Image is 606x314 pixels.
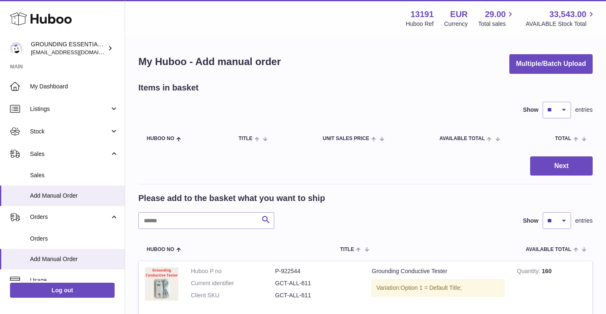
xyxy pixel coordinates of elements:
a: 33,543.00 AVAILABLE Stock Total [526,9,596,28]
a: Log out [10,283,115,298]
label: Show [523,106,538,114]
img: espenwkopperud@gmail.com [10,42,23,55]
span: Option 1 = Default Title; [401,284,462,291]
div: Huboo Ref [406,20,434,28]
div: Currency [444,20,468,28]
span: Huboo no [147,136,174,141]
span: Title [238,136,252,141]
td: Grounding Conductive Tester [366,261,511,310]
span: AVAILABLE Total [439,136,485,141]
span: Orders [30,235,118,243]
img: Grounding Conductive Tester [145,267,178,301]
strong: EUR [450,9,468,20]
button: Next [530,156,593,176]
span: 29.00 [485,9,506,20]
strong: Quantity [517,268,542,276]
span: [EMAIL_ADDRESS][DOMAIN_NAME] [31,49,123,55]
span: AVAILABLE Total [526,247,571,252]
span: Orders [30,213,110,221]
span: Sales [30,150,110,158]
dd: GCT-ALL-611 [275,291,359,299]
span: Add Manual Order [30,255,118,263]
div: GROUNDING ESSENTIALS INTERNATIONAL SLU [31,40,106,56]
span: Unit Sales Price [323,136,369,141]
span: My Dashboard [30,83,118,90]
dd: P-922544 [275,267,359,275]
h2: Items in basket [138,82,199,93]
span: Title [340,247,354,252]
span: Total [555,136,571,141]
span: Stock [30,128,110,136]
span: Total sales [478,20,515,28]
button: Multiple/Batch Upload [509,54,593,74]
a: 29.00 Total sales [478,9,515,28]
h2: Please add to the basket what you want to ship [138,193,325,204]
span: Add Manual Order [30,192,118,200]
label: Show [523,217,538,225]
span: Listings [30,105,110,113]
div: Variation: [372,279,504,296]
td: 160 [511,261,592,310]
strong: 13191 [411,9,434,20]
span: Huboo no [147,247,174,252]
dt: Client SKU [191,291,275,299]
span: entries [575,217,593,225]
span: 33,543.00 [549,9,586,20]
span: Usage [30,276,118,284]
span: entries [575,106,593,114]
h1: My Huboo - Add manual order [138,55,281,68]
dt: Huboo P no [191,267,275,275]
dt: Current identifier [191,279,275,287]
span: AVAILABLE Stock Total [526,20,596,28]
span: Sales [30,171,118,179]
dd: GCT-ALL-611 [275,279,359,287]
